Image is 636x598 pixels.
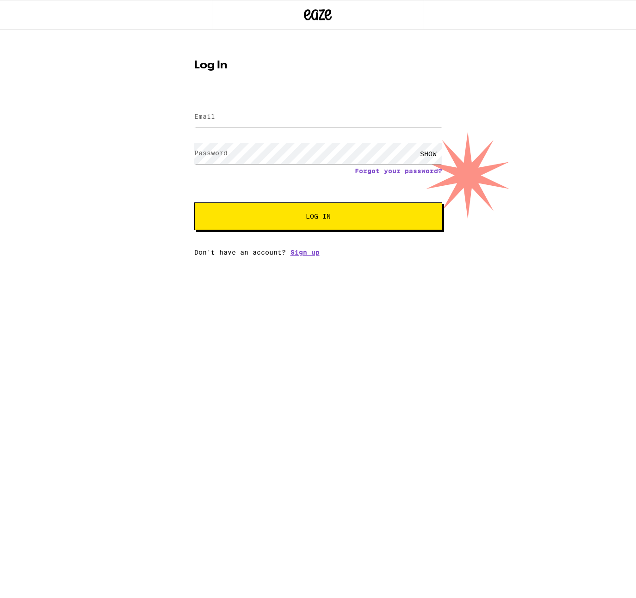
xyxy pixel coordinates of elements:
span: Log In [306,213,331,220]
button: Log In [194,202,442,230]
a: Forgot your password? [355,167,442,175]
input: Email [194,107,442,128]
label: Email [194,113,215,120]
a: Sign up [290,249,320,256]
div: Don't have an account? [194,249,442,256]
div: SHOW [414,143,442,164]
h1: Log In [194,60,442,71]
label: Password [194,149,228,157]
